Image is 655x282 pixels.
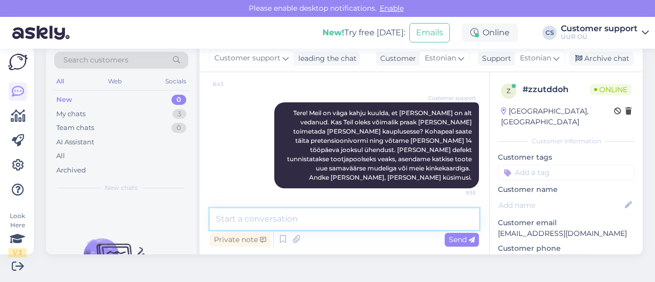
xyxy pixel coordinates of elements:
div: Request phone number [498,254,591,268]
div: Archived [56,165,86,176]
div: CS [542,26,557,40]
div: My chats [56,109,85,119]
div: All [56,151,65,161]
span: Send [449,235,475,244]
div: 3 [172,109,186,119]
span: Tere! Meil on väga kahju kuulda, et [PERSON_NAME] on alt vedanud. Kas Teil oleks võimalik praak [... [287,109,473,181]
div: AI Assistant [56,137,94,147]
span: Estonian [425,53,456,64]
div: Private note [210,233,270,247]
div: # zzutddoh [522,83,590,96]
span: z [507,87,511,95]
div: Try free [DATE]: [322,27,405,39]
div: Archive chat [569,52,634,66]
div: 1 / 3 [8,248,27,257]
p: Customer email [498,218,635,228]
div: Socials [163,75,188,88]
span: 9:55 [438,189,476,197]
p: Customer tags [498,152,635,163]
button: Emails [409,23,450,42]
span: Search customers [63,55,128,66]
div: Web [106,75,124,88]
p: [EMAIL_ADDRESS][DOMAIN_NAME] [498,228,635,239]
div: Support [478,53,511,64]
div: Customer support [561,25,638,33]
span: Enable [377,4,407,13]
div: Customer information [498,137,635,146]
div: [GEOGRAPHIC_DATA], [GEOGRAPHIC_DATA] [501,106,614,127]
input: Add name [498,200,623,211]
div: leading the chat [294,53,357,64]
span: Customer support [214,53,280,64]
div: 0 [171,123,186,133]
img: Askly Logo [8,54,28,70]
div: Customer [376,53,416,64]
div: UUR OÜ [561,33,638,41]
a: Customer supportUUR OÜ [561,25,649,41]
div: 0 [171,95,186,105]
p: Customer phone [498,243,635,254]
b: New! [322,28,344,37]
span: Estonian [520,53,551,64]
div: Look Here [8,211,27,257]
p: Customer name [498,184,635,195]
div: New [56,95,72,105]
div: Team chats [56,123,94,133]
div: All [54,75,66,88]
span: Online [590,84,631,95]
input: Add a tag [498,165,635,180]
span: Customer support [428,94,476,102]
span: 8:43 [213,80,251,88]
div: Online [462,24,518,42]
span: New chats [105,183,138,192]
